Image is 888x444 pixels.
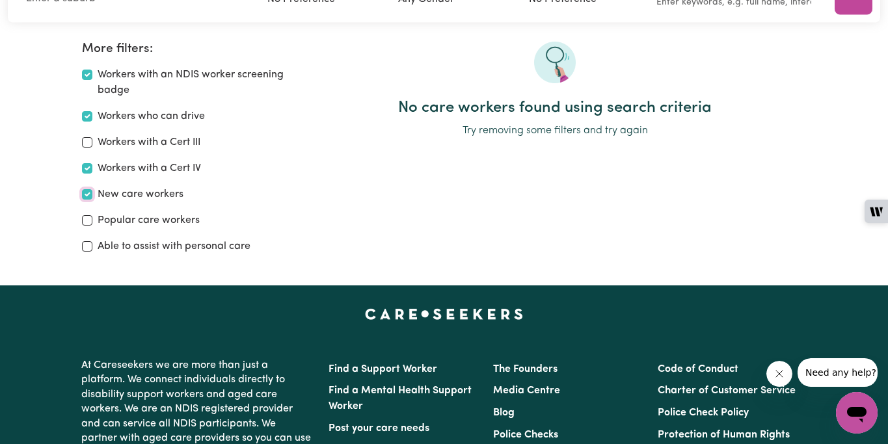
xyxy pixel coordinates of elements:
iframe: Close message [766,361,792,387]
a: Blog [493,408,515,418]
a: Careseekers home page [365,309,523,319]
label: Able to assist with personal care [98,239,250,254]
h2: More filters: [82,42,288,57]
a: Post your care needs [329,423,429,434]
a: Protection of Human Rights [658,430,790,440]
label: Workers who can drive [98,109,205,124]
h2: No care workers found using search criteria [304,99,806,118]
a: Police Check Policy [658,408,749,418]
label: New care workers [98,187,183,202]
a: Find a Support Worker [329,364,437,374]
p: Try removing some filters and try again [304,123,806,138]
iframe: Message from company [798,358,878,387]
label: Popular care workers [98,213,200,228]
a: The Founders [493,364,558,374]
a: Find a Mental Health Support Worker [329,385,472,411]
label: Workers with an NDIS worker screening badge [98,67,288,98]
a: Code of Conduct [658,364,738,374]
label: Workers with a Cert IV [98,161,201,176]
iframe: Button to launch messaging window [836,392,878,434]
a: Charter of Customer Service [658,385,796,396]
label: Workers with a Cert III [98,135,200,150]
a: Media Centre [493,385,560,396]
a: Police Checks [493,430,558,440]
